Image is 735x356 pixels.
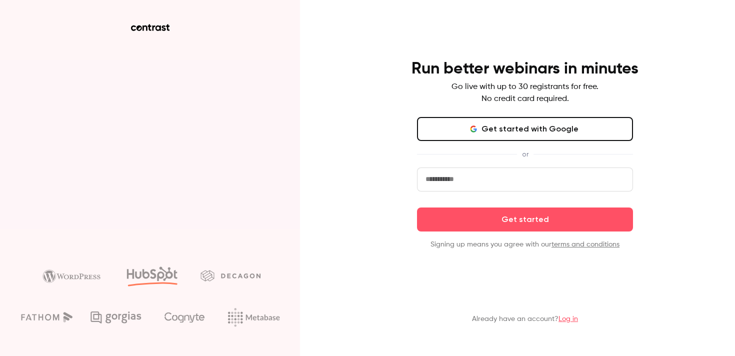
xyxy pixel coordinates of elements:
p: Signing up means you agree with our [417,239,633,249]
button: Get started with Google [417,117,633,141]
a: terms and conditions [551,241,619,248]
p: Go live with up to 30 registrants for free. No credit card required. [451,81,598,105]
span: or [517,149,533,159]
a: Log in [558,315,578,322]
img: decagon [200,270,260,281]
p: Already have an account? [472,314,578,324]
button: Get started [417,207,633,231]
h4: Run better webinars in minutes [411,59,638,79]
